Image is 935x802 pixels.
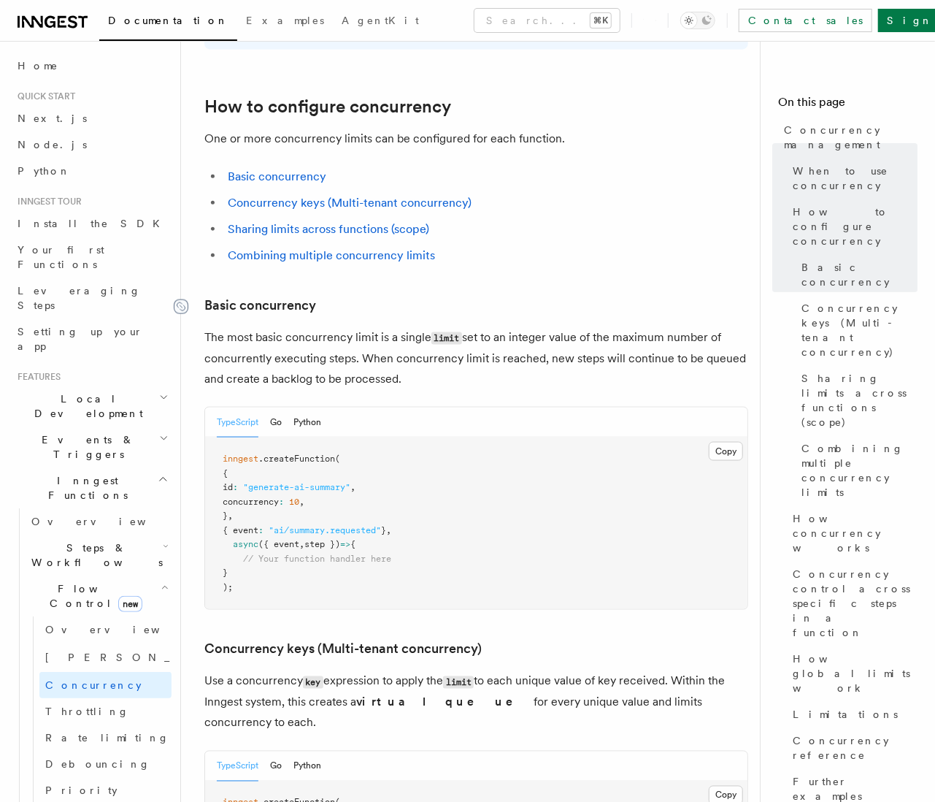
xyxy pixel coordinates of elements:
[223,582,233,592] span: );
[303,676,323,689] code: key
[299,497,304,507] span: ,
[12,53,172,79] a: Home
[796,365,917,435] a: Sharing limits across functions (scope)
[279,497,284,507] span: :
[204,639,482,660] a: Concurrency keys (Multi-tenant concurrency)
[217,752,258,782] button: TypeScript
[39,725,172,751] a: Rate limiting
[381,525,386,535] span: }
[796,435,917,505] a: Combining multiple concurrency limits
[12,427,172,467] button: Events & Triggers
[26,541,163,570] span: Steps & Workflows
[270,752,282,782] button: Go
[223,468,228,478] span: {
[243,482,350,492] span: "generate-ai-summary"
[39,672,172,698] a: Concurrency
[12,318,172,359] a: Setting up your app
[228,222,429,236] a: Sharing limits across functions (scope)
[350,482,355,492] span: ,
[269,525,381,535] span: "ai/summary.requested"
[793,567,917,640] span: Concurrency control across specific steps in a function
[223,511,228,521] span: }
[12,392,159,421] span: Local Development
[12,105,172,131] a: Next.js
[793,205,917,248] span: How to configure concurrency
[778,117,917,158] a: Concurrency management
[18,112,87,124] span: Next.js
[787,505,917,561] a: How concurrency works
[26,535,172,576] button: Steps & Workflows
[793,511,917,555] span: How concurrency works
[204,96,451,117] a: How to configure concurrency
[335,454,340,464] span: (
[223,497,279,507] span: concurrency
[787,199,917,254] a: How to configure concurrency
[299,539,304,549] span: ,
[801,260,917,289] span: Basic concurrency
[39,698,172,725] a: Throttling
[386,525,391,535] span: ,
[12,131,172,158] a: Node.js
[258,539,299,549] span: ({ event
[45,652,259,663] span: [PERSON_NAME]
[350,539,355,549] span: {
[108,15,228,26] span: Documentation
[801,371,917,429] span: Sharing limits across functions (scope)
[204,327,748,389] p: The most basic concurrency limit is a single set to an integer value of the maximum number of con...
[39,616,172,643] a: Overview
[680,12,715,29] button: Toggle dark mode
[223,454,258,464] span: inngest
[12,386,172,427] button: Local Development
[246,15,324,26] span: Examples
[590,13,611,28] kbd: ⌘K
[778,93,917,117] h4: On this page
[204,671,748,733] p: Use a concurrency expression to apply the to each unique value of key received. Within the Innges...
[18,165,71,177] span: Python
[787,701,917,727] a: Limitations
[787,646,917,701] a: How global limits work
[18,285,141,311] span: Leveraging Steps
[18,58,58,73] span: Home
[45,758,150,770] span: Debouncing
[793,164,917,193] span: When to use concurrency
[12,210,172,237] a: Install the SDK
[342,15,419,26] span: AgentKit
[12,432,159,462] span: Events & Triggers
[39,643,172,672] a: [PERSON_NAME]
[204,295,316,316] a: Basic concurrency
[258,525,263,535] span: :
[333,4,428,39] a: AgentKit
[228,169,326,183] a: Basic concurrency
[801,301,917,359] span: Concurrency keys (Multi-tenant concurrency)
[289,497,299,507] span: 10
[258,454,335,464] span: .createFunction
[228,196,472,210] a: Concurrency keys (Multi-tenant concurrency)
[12,196,82,207] span: Inngest tour
[45,784,118,796] span: Priority
[12,91,75,102] span: Quick start
[784,123,917,152] span: Concurrency management
[293,408,321,438] button: Python
[356,695,534,709] strong: virtual queue
[340,539,350,549] span: =>
[793,707,898,722] span: Limitations
[237,4,333,39] a: Examples
[787,727,917,768] a: Concurrency reference
[787,561,917,646] a: Concurrency control across specific steps in a function
[12,278,172,318] a: Leveraging Steps
[18,139,87,150] span: Node.js
[801,441,917,500] span: Combining multiple concurrency limits
[31,516,182,527] span: Overview
[228,248,435,262] a: Combining multiple concurrency limits
[204,129,748,149] p: One or more concurrency limits can be configured for each function.
[796,254,917,295] a: Basic concurrency
[223,525,258,535] span: { event
[39,751,172,777] a: Debouncing
[26,576,172,616] button: Flow Controlnew
[118,596,142,612] span: new
[243,554,391,564] span: // Your function handler here
[709,442,743,461] button: Copy
[474,9,620,32] button: Search...⌘K
[26,508,172,535] a: Overview
[26,581,161,611] span: Flow Control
